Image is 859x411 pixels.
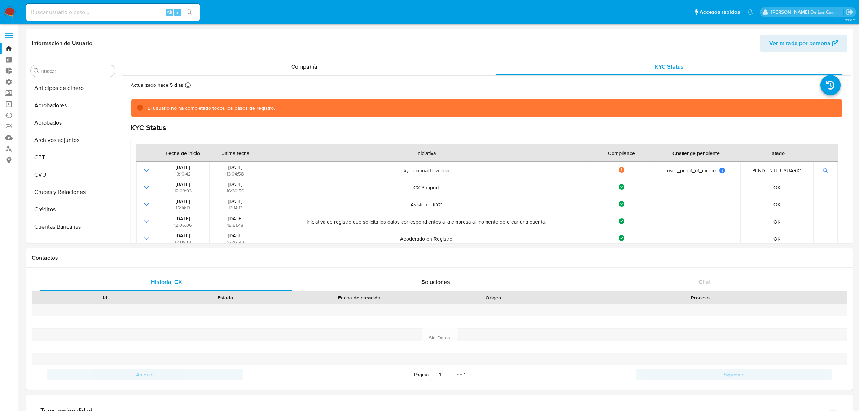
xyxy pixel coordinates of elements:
button: CVU [28,166,118,183]
div: Estado [170,294,280,301]
h1: Contactos [32,254,847,261]
button: Datos Modificados [28,235,118,253]
button: Buscar [34,68,39,74]
button: Créditos [28,201,118,218]
button: Aprobados [28,114,118,131]
span: Chat [698,278,711,286]
span: Accesos rápidos [700,8,740,16]
input: Buscar usuario o caso... [26,8,200,17]
span: Página de [414,369,466,380]
span: KYC Status [655,62,684,71]
button: search-icon [182,7,197,17]
span: Compañía [291,62,317,71]
div: Id [50,294,160,301]
p: delfina.delascarreras@mercadolibre.com [771,9,844,16]
a: Notificaciones [747,9,753,15]
div: Origen [438,294,548,301]
button: Aprobadores [28,97,118,114]
div: Fecha de creación [290,294,428,301]
div: Proceso [558,294,842,301]
button: CBT [28,149,118,166]
button: Cruces y Relaciones [28,183,118,201]
span: s [176,9,179,16]
button: Anterior [47,369,243,380]
span: Alt [167,9,172,16]
button: Siguiente [636,369,832,380]
button: Ver mirada por persona [760,35,847,52]
span: Historial CX [151,278,182,286]
span: 1 [464,371,466,378]
p: Actualizado hace 5 días [131,82,183,88]
button: Cuentas Bancarias [28,218,118,235]
span: Ver mirada por persona [769,35,830,52]
button: Archivos adjuntos [28,131,118,149]
button: Anticipos de dinero [28,79,118,97]
a: Salir [846,8,854,16]
span: Soluciones [421,278,450,286]
input: Buscar [41,68,112,74]
h1: Información de Usuario [32,40,92,47]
